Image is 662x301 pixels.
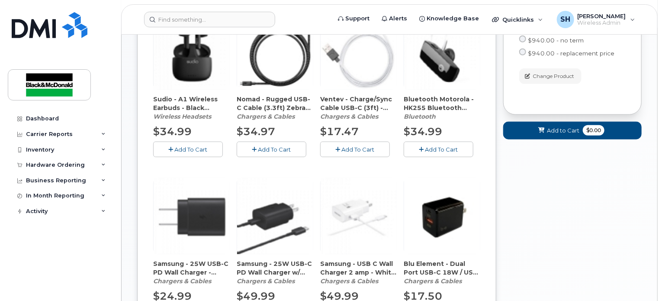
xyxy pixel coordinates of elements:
img: accessory36212.JPG [404,13,480,90]
div: Ventev - Charge/Sync Cable USB-C (3ft) - White (CAMIBE000144) [320,95,397,121]
img: accessory36552.JPG [321,13,397,90]
span: [PERSON_NAME] [578,13,626,19]
button: Add To Cart [153,142,223,157]
a: Alerts [376,10,413,27]
span: Samsung - 25W USB-C PD Wall Charger - Black - OEM - No Cable - (CAHCPZ000081) [153,259,230,277]
em: Chargers & Cables [153,277,211,285]
img: accessory36708.JPG [154,178,230,254]
em: Chargers & Cables [320,113,378,120]
img: accessory36654.JPG [154,13,230,90]
em: Chargers & Cables [320,277,378,285]
span: Add To Cart [425,146,458,153]
em: Chargers & Cables [237,277,295,285]
img: accessory36707.JPG [404,178,480,254]
span: $34.99 [404,125,442,138]
span: $940.00 - replacement price [528,50,614,57]
span: Wireless Admin [578,19,626,26]
span: SH [560,14,570,25]
span: Add to Cart [547,126,579,135]
div: Samsung - 25W USB-C PD Wall Charger w/ USB-C cable - Black - OEM (CAHCPZ000082) [237,259,313,285]
em: Chargers & Cables [404,277,462,285]
button: Change Product [519,68,582,84]
div: Sudio - A1 Wireless Earbuds - Black (CAHEBE000061) [153,95,230,121]
div: Quicklinks [486,11,549,28]
span: Quicklinks [502,16,534,23]
em: Chargers & Cables [237,113,295,120]
span: Add To Cart [342,146,375,153]
div: Serena Hunter [551,11,641,28]
img: accessory36548.JPG [237,13,313,90]
em: Bluetooth [404,113,436,120]
span: Sudio - A1 Wireless Earbuds - Black (CAHEBE000061) [153,95,230,112]
div: Samsung - 25W USB-C PD Wall Charger - Black - OEM - No Cable - (CAHCPZ000081) [153,259,230,285]
span: Support [345,14,370,23]
a: Support [332,10,376,27]
span: Samsung - 25W USB-C PD Wall Charger w/ USB-C cable - Black - OEM (CAHCPZ000082) [237,259,313,277]
span: Blu Element - Dual Port USB-C 18W / USB-A 3A Wall Adapter - Black (Bulk) (CAHCPZ000077) [404,259,480,277]
div: Bluetooth Motorola - HK255 Bluetooth Headset (CABTBE000046) [404,95,480,121]
a: Knowledge Base [413,10,485,27]
img: accessory36709.JPG [237,178,313,254]
button: Add to Cart $0.00 [503,122,642,139]
span: Change Product [533,72,574,80]
span: $940.00 - no term [528,37,584,44]
span: Bluetooth Motorola - HK255 Bluetooth Headset (CABTBE000046) [404,95,480,112]
button: Add To Cart [237,142,306,157]
span: $0.00 [583,125,604,136]
button: Add To Cart [404,142,473,157]
input: Find something... [144,12,275,27]
div: Blu Element - Dual Port USB-C 18W / USB-A 3A Wall Adapter - Black (Bulk) (CAHCPZ000077) [404,259,480,285]
input: $940.00 - replacement price [519,49,526,55]
div: Samsung - USB C Wall Charger 2 amp - White (CAHCPZ000055) [320,259,397,285]
span: $17.47 [320,125,359,138]
span: Add To Cart [175,146,208,153]
span: Alerts [389,14,407,23]
input: $940.00 - no term [519,36,526,42]
button: Add To Cart [320,142,390,157]
em: Wireless Headsets [153,113,211,120]
span: Ventev - Charge/Sync Cable USB-C (3ft) - White (CAMIBE000144) [320,95,397,112]
span: $34.99 [153,125,192,138]
span: Add To Cart [258,146,291,153]
div: Nomad - Rugged USB-C Cable (3.3ft) Zebra (CAMIBE000170) [237,95,313,121]
span: Samsung - USB C Wall Charger 2 amp - White (CAHCPZ000055) [320,259,397,277]
span: Knowledge Base [427,14,479,23]
span: Nomad - Rugged USB-C Cable (3.3ft) Zebra (CAMIBE000170) [237,95,313,112]
img: accessory36354.JPG [321,178,397,254]
span: $34.97 [237,125,275,138]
